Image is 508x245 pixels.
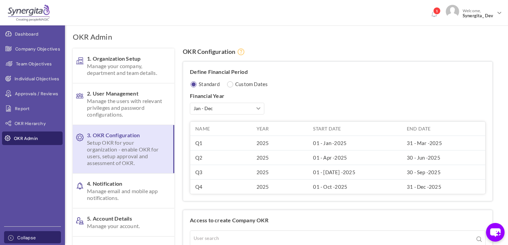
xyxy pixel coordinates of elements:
[443,2,505,22] a: Photo Welcome,Synergita_ Dev
[235,81,268,87] label: Custom Dates
[87,188,166,201] span: Manage email and mobile app notifications.
[15,120,46,127] span: OKR Hierarchy
[2,117,63,130] a: OKR Hierarchy
[190,150,251,165] td: Q2
[15,90,58,97] span: Approvals / Reviews
[87,215,166,229] span: 5. Account Details
[251,165,308,180] td: 2025
[402,180,485,194] td: 31 - Dec -
[87,139,165,166] span: Setup OKR for your organization - enable OKR for users, setup approval and assessment of OKR.
[429,140,442,146] span: 2025
[251,150,308,165] td: 2025
[463,13,494,18] span: Synergita_ Dev
[429,184,441,190] span: 2025
[308,180,402,194] td: 01 - Oct -
[87,223,166,229] span: Manage your account.
[190,93,224,99] label: Financial Year
[308,165,402,180] td: 01 - [DATE] -
[2,57,63,70] a: Team Objectives
[199,81,220,87] label: Standard
[446,5,459,18] img: Photo
[428,155,440,161] span: 2025
[87,63,166,76] span: Manage your company, department and team details.
[486,223,505,242] button: chat-button
[15,46,60,53] span: Company Objectives
[14,135,38,142] span: OKR Admin
[402,136,485,150] td: 31 - Mar -
[313,126,341,131] label: Start Date
[308,136,402,150] td: 01 - Jan -
[334,155,347,161] span: 2025
[402,165,485,180] td: 30 - Sep -
[190,217,268,224] label: Access to create Company OKR
[73,32,112,42] h1: OKR Admin
[16,61,52,67] span: Team Objectives
[87,90,166,118] span: 2. User Management
[15,76,59,82] span: Individual Objectives
[2,131,63,145] a: OKR Admin
[183,48,500,56] h4: OKR Configuration
[87,98,166,118] span: Manage the users with relevant privileges and password configurations.
[87,180,166,201] span: 4. Notification
[8,4,50,21] img: Logo
[429,9,440,20] a: Notifications
[190,136,251,150] td: Q1
[190,68,248,75] label: Define Financial Period
[335,184,347,190] span: 2025
[2,27,63,41] a: Dashboard
[428,169,441,175] span: 2025
[251,180,308,194] td: 2025
[343,169,355,175] span: 2025
[190,103,264,115] button: Jan - Dec
[257,126,269,131] label: Year
[308,150,402,165] td: 01 - Apr -
[433,7,441,15] span: 1
[459,5,496,22] span: Welcome,
[2,102,63,115] a: Report
[407,126,431,131] label: End Date
[87,132,165,166] span: 3. OKR Configuration
[17,234,36,241] span: Collapse
[195,126,210,131] label: Name
[87,55,166,76] span: 1. Organization Setup
[251,136,308,150] td: 2025
[190,180,251,194] td: Q4
[2,72,63,85] a: Individual Objectives
[15,105,29,112] span: Report
[194,105,256,112] span: Jan - Dec
[402,150,485,165] td: 30 - Jun -
[334,140,347,146] span: 2025
[15,31,38,38] span: Dashboard
[190,165,251,180] td: Q3
[2,87,63,100] a: Approvals / Reviews
[2,42,63,56] a: Company Objectives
